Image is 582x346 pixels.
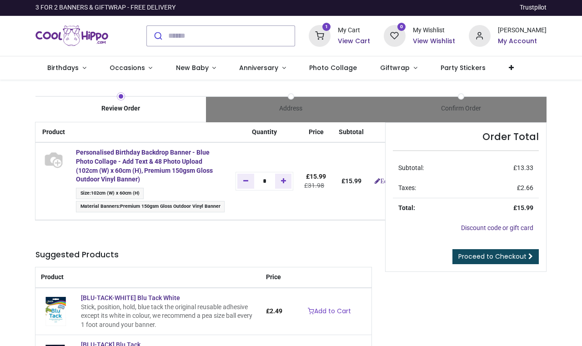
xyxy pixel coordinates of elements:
[35,267,260,288] th: Product
[309,31,331,39] a: 1
[517,164,533,171] span: 13.33
[239,63,278,72] span: Anniversary
[498,26,547,35] div: [PERSON_NAME]
[461,224,533,231] a: Discount code or gift card
[35,56,98,80] a: Birthdays
[176,63,209,72] span: New Baby
[42,148,65,171] img: S66053 - [BN-02400-102W60H-BANNER_VY] Personalised Birthday Backdrop Banner - Blue Photo Collage ...
[98,56,164,80] a: Occasions
[308,182,324,189] span: 31.98
[441,63,486,72] span: Party Stickers
[398,204,415,211] strong: Total:
[35,249,371,261] h5: Suggested Products
[413,26,455,35] div: My Wishlist
[520,3,547,12] a: Trustpilot
[81,303,255,330] div: Stick, position, hold, blue tack the original reusable adhesive except its white in colour, we re...
[35,104,206,113] div: Review Order
[458,252,527,261] span: Proceed to Checkout
[80,190,90,196] span: Size
[338,26,370,35] div: My Cart
[41,307,70,315] a: [BLU-TACK-WHITE] Blu Tack White
[384,31,406,39] a: 0
[76,188,144,199] span: :
[310,173,326,180] span: 15.99
[369,56,429,80] a: Giftwrap
[322,23,331,31] sup: 1
[76,201,225,212] span: :
[41,297,70,326] img: [BLU-TACK-WHITE] Blu Tack White
[237,174,254,188] a: Remove one
[299,122,333,143] th: Price
[80,203,119,209] span: Material Banners
[304,182,324,189] del: £
[517,204,533,211] span: 15.99
[413,37,455,46] a: View Wishlist
[302,304,357,319] a: Add to Cart
[393,130,538,143] h4: Order Total
[498,37,547,46] a: My Account
[47,63,79,72] span: Birthdays
[521,184,533,191] span: 2.66
[261,267,288,288] th: Price
[164,56,228,80] a: New Baby
[120,203,221,209] span: Premium 150gsm Gloss Outdoor Vinyl Banner
[375,178,391,184] a: Edit
[252,128,277,135] span: Quantity
[306,173,326,180] span: £
[393,158,472,178] td: Subtotal:
[35,3,176,12] div: 3 FOR 2 BANNERS & GIFTWRAP - FREE DELIVERY
[397,23,406,31] sup: 0
[270,307,282,315] span: 2.49
[380,63,410,72] span: Giftwrap
[341,177,361,185] b: £
[513,164,533,171] span: £
[345,177,361,185] span: 15.99
[147,26,168,46] button: Submit
[266,307,282,315] span: £
[338,37,370,46] a: View Cart
[228,56,298,80] a: Anniversary
[91,190,140,196] span: 102cm (W) x 60cm (H)
[110,63,145,72] span: Occasions
[275,174,292,188] a: Add one
[452,249,539,265] a: Proceed to Checkout
[309,63,357,72] span: Photo Collage
[517,184,533,191] span: £
[35,23,108,49] a: Logo of Cool Hippo
[35,23,108,49] img: Cool Hippo
[513,204,533,211] strong: £
[206,104,376,113] div: Address
[76,149,213,183] a: Personalised Birthday Backdrop Banner - Blue Photo Collage - Add Text & 48 Photo Upload (102cm (W...
[333,122,369,143] th: Subtotal
[35,122,70,143] th: Product
[376,104,546,113] div: Confirm Order
[393,178,472,198] td: Taxes:
[81,294,180,301] a: [BLU-TACK-WHITE] Blu Tack White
